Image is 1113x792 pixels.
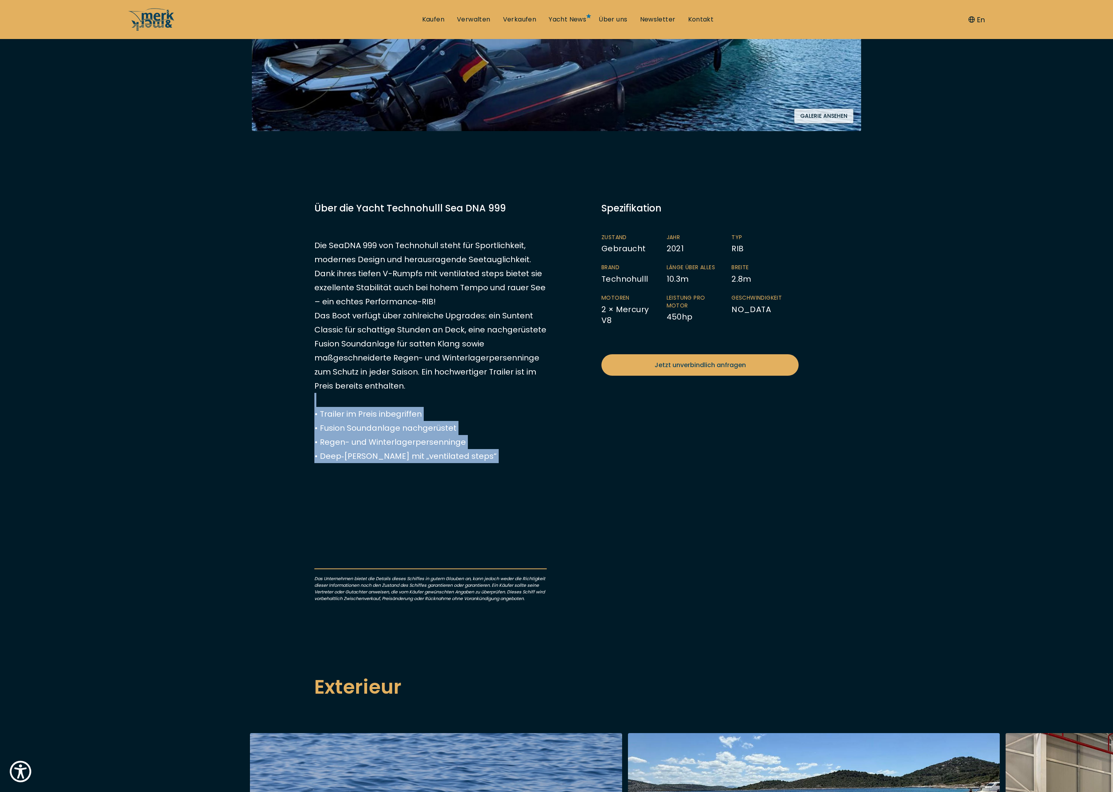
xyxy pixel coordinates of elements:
[667,294,716,309] span: Leistung pro Motor
[457,15,491,24] a: Verwalten
[8,759,33,784] button: Show Accessibility Preferences
[969,14,985,25] button: En
[731,264,797,284] li: 2.8 m
[794,109,853,123] button: Galerie ansehen
[314,672,799,702] h2: Exterieur
[688,15,714,24] a: Kontakt
[601,354,799,376] a: Jetzt unverbindlich anfragen
[601,294,651,302] span: Motoren
[731,264,781,272] span: Breite
[314,201,547,215] h3: Über die Yacht Technohulll Sea DNA 999
[731,234,797,254] li: RIB
[667,264,732,284] li: 10.3 m
[601,234,651,242] span: Zustand
[640,15,676,24] a: Newsletter
[667,294,732,326] li: 450 hp
[601,264,667,284] li: Technohulll
[549,15,586,24] a: Yacht News
[601,201,799,215] div: Spezifikation
[731,294,797,326] li: NO_DATA
[601,294,667,326] li: 2 × Mercury V8
[667,234,716,242] span: Jahr
[314,238,547,463] p: Die SeaDNA 999 von Technohull steht für Sportlichkeit, modernes Design und herausragende Seetaugl...
[667,234,732,254] li: 2021
[601,234,667,254] li: Gebraucht
[655,360,746,370] span: Jetzt unverbindlich anfragen
[503,15,537,24] a: Verkaufen
[601,264,651,272] span: Brand
[731,294,781,302] span: Geschwindigkeit
[731,234,781,242] span: Typ
[667,264,716,272] span: Länge über Alles
[422,15,444,24] a: Kaufen
[599,15,627,24] a: Über uns
[314,568,547,602] p: Das Unternehmen bietet die Details dieses Schiffes in gutem Glauben an, kann jedoch weder die Ric...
